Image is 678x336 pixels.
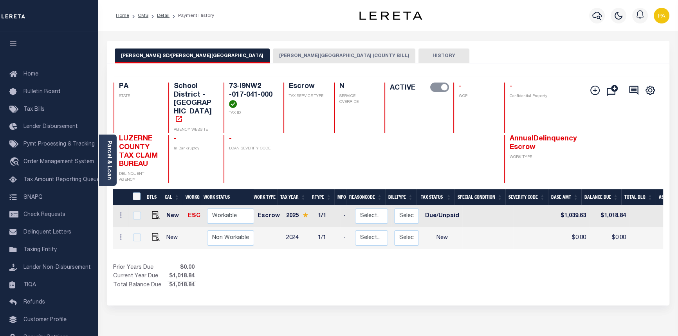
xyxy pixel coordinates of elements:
[556,227,589,249] td: $0.00
[200,189,254,205] th: Work Status
[119,135,158,168] span: LUZERNE COUNTY TAX CLAIM BUREAU
[556,205,589,227] td: $1,039.63
[138,13,148,18] a: OMS
[113,272,168,281] td: Current Year Due
[422,205,462,227] td: Due/Unpaid
[459,83,462,90] span: -
[23,230,71,235] span: Delinquent Letters
[505,189,548,205] th: Severity Code: activate to sort column ascending
[283,227,315,249] td: 2024
[23,265,91,270] span: Lender Non-Disbursement
[589,205,629,227] td: $1,018.84
[251,189,277,205] th: Work Type
[385,189,416,205] th: BillType: activate to sort column ascending
[23,107,45,112] span: Tax Bills
[229,146,274,152] p: LOAN SEVERITY CODE
[359,11,422,20] img: logo-dark.svg
[23,159,94,165] span: Order Management System
[23,212,65,217] span: Check Requests
[163,205,184,227] td: New
[510,93,550,99] p: Confidential Property
[654,8,669,23] img: svg+xml;base64,PHN2ZyB4bWxucz0iaHR0cDovL3d3dy53My5vcmcvMjAwMC9zdmciIHBvaW50ZXItZXZlbnRzPSJub25lIi...
[23,317,67,323] span: Customer Profile
[174,135,177,142] span: -
[115,49,270,63] button: [PERSON_NAME] SD/[PERSON_NAME][GEOGRAPHIC_DATA]
[254,205,283,227] td: Escrow
[581,189,621,205] th: Balance Due: activate to sort column ascending
[23,194,43,200] span: SNAPQ
[334,189,346,205] th: MPO
[119,93,159,99] p: STATE
[168,272,196,281] span: $1,018.84
[23,142,95,147] span: Pymt Processing & Tracking
[589,227,629,249] td: $0.00
[182,189,200,205] th: WorkQ
[23,282,36,287] span: TIQA
[113,281,168,289] td: Total Balance Due
[144,189,162,205] th: DTLS
[416,189,454,205] th: Tax Status: activate to sort column ascending
[23,72,38,77] span: Home
[174,83,214,125] h4: School District - [GEOGRAPHIC_DATA]
[113,264,168,272] td: Prior Years Due
[23,300,45,305] span: Refunds
[119,171,159,183] p: DELINQUENT AGENCY
[106,140,112,180] a: Parcel & Loan
[510,155,550,160] p: WORK TYPE
[128,189,144,205] th: &nbsp;
[229,135,232,142] span: -
[119,83,159,91] h4: PA
[339,93,375,105] p: SERVICE OVERRIDE
[116,13,129,18] a: Home
[289,83,325,91] h4: Escrow
[168,281,196,290] span: $1,018.84
[548,189,581,205] th: Base Amt: activate to sort column ascending
[510,135,577,151] span: AnnualDelinquency Escrow
[163,227,184,249] td: New
[169,12,214,19] li: Payment History
[390,83,415,93] label: ACTIVE
[168,264,196,272] span: $0.00
[113,189,128,205] th: &nbsp;&nbsp;&nbsp;&nbsp;&nbsp;&nbsp;&nbsp;&nbsp;&nbsp;&nbsp;
[23,124,78,129] span: Lender Disbursement
[157,13,169,18] a: Detail
[273,49,415,63] button: [PERSON_NAME][GEOGRAPHIC_DATA] (COUNTY BILL)
[339,83,375,91] h4: N
[621,189,656,205] th: Total DLQ: activate to sort column ascending
[459,93,494,99] p: WOP
[289,93,325,99] p: TAX SERVICE TYPE
[229,110,274,116] p: TAX ID
[315,205,340,227] td: 1/1
[340,227,352,249] td: -
[188,213,200,219] a: ESC
[9,157,22,167] i: travel_explore
[454,189,505,205] th: Special Condition: activate to sort column ascending
[315,227,340,249] td: 1/1
[277,189,309,205] th: Tax Year: activate to sort column ascending
[340,205,352,227] td: -
[174,146,214,152] p: In Bankruptcy
[23,247,57,253] span: Taxing Entity
[510,83,512,90] span: -
[23,177,100,183] span: Tax Amount Reporting Queue
[309,189,334,205] th: RType: activate to sort column ascending
[162,189,182,205] th: CAL: activate to sort column ascending
[418,49,469,63] button: HISTORY
[346,189,385,205] th: ReasonCode: activate to sort column ascending
[229,83,274,108] h4: 73-I9NW2 -017-041-000
[422,227,462,249] td: New
[303,212,308,217] img: Star.svg
[174,127,214,133] p: AGENCY WEBSITE
[23,89,60,95] span: Bulletin Board
[283,205,315,227] td: 2025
